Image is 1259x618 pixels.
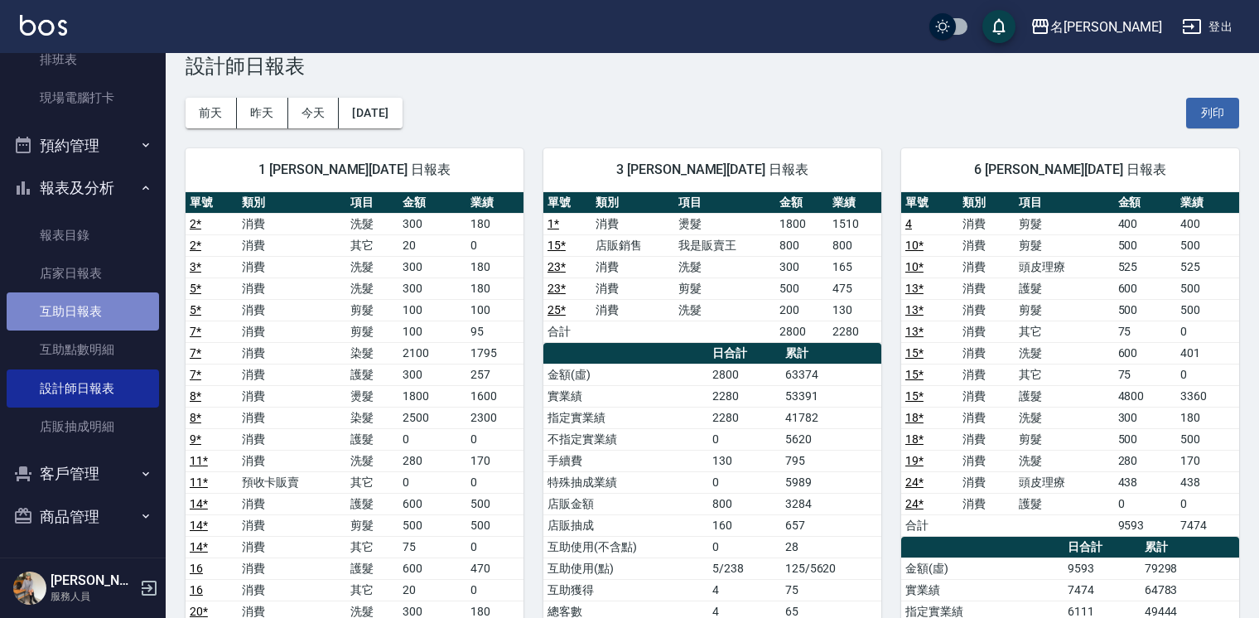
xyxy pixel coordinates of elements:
td: 2500 [398,407,466,428]
td: 消費 [958,234,1015,256]
td: 消費 [958,256,1015,278]
td: 預收卡販賣 [238,471,347,493]
td: 475 [828,278,881,299]
a: 報表目錄 [7,216,159,254]
td: 500 [466,493,523,514]
button: 商品管理 [7,495,159,538]
button: 名[PERSON_NAME] [1024,10,1169,44]
td: 0 [398,471,466,493]
td: 500 [1114,234,1177,256]
td: 400 [1176,213,1239,234]
td: 9593 [1064,558,1141,579]
td: 0 [466,234,523,256]
td: 剪髮 [346,321,398,342]
td: 消費 [238,514,347,536]
td: 剪髮 [674,278,775,299]
td: 護髮 [1015,385,1113,407]
td: 消費 [958,321,1015,342]
span: 1 [PERSON_NAME][DATE] 日報表 [205,162,504,178]
td: 0 [1114,493,1177,514]
th: 日合計 [708,343,781,365]
td: 75 [1114,364,1177,385]
td: 不指定實業績 [543,428,708,450]
th: 單號 [186,192,238,214]
table: a dense table [901,192,1239,537]
td: 剪髮 [1015,213,1113,234]
td: 0 [708,428,781,450]
td: 消費 [238,385,347,407]
button: save [982,10,1015,43]
td: 消費 [238,342,347,364]
td: 41782 [781,407,881,428]
button: 登出 [1175,12,1239,42]
td: 1600 [466,385,523,407]
td: 消費 [238,299,347,321]
td: 170 [466,450,523,471]
td: 2300 [466,407,523,428]
td: 20 [398,579,466,601]
a: 店販抽成明細 [7,408,159,446]
td: 頭皮理療 [1015,256,1113,278]
td: 消費 [238,364,347,385]
td: 500 [466,514,523,536]
td: 170 [1176,450,1239,471]
td: 染髮 [346,342,398,364]
td: 洗髮 [1015,450,1113,471]
td: 500 [1176,428,1239,450]
button: 昨天 [237,98,288,128]
td: 3284 [781,493,881,514]
th: 累計 [1141,537,1239,558]
td: 600 [1114,278,1177,299]
td: 130 [828,299,881,321]
td: 0 [1176,364,1239,385]
td: 消費 [238,278,347,299]
td: 438 [1176,471,1239,493]
td: 600 [398,558,466,579]
div: 名[PERSON_NAME] [1050,17,1162,37]
td: 75 [398,536,466,558]
td: 200 [775,299,828,321]
button: 前天 [186,98,237,128]
td: 525 [1114,256,1177,278]
th: 業績 [1176,192,1239,214]
td: 消費 [958,364,1015,385]
td: 5989 [781,471,881,493]
td: 消費 [238,234,347,256]
td: 0 [398,428,466,450]
td: 消費 [958,213,1015,234]
td: 2800 [775,321,828,342]
td: 護髮 [346,493,398,514]
td: 470 [466,558,523,579]
th: 類別 [958,192,1015,214]
td: 2280 [708,385,781,407]
td: 洗髮 [674,256,775,278]
td: 其它 [346,579,398,601]
th: 項目 [1015,192,1113,214]
td: 28 [781,536,881,558]
td: 180 [466,256,523,278]
td: 160 [708,514,781,536]
td: 800 [708,493,781,514]
td: 其它 [346,536,398,558]
td: 互助使用(不含點) [543,536,708,558]
td: 消費 [591,278,675,299]
th: 單號 [543,192,591,214]
td: 3360 [1176,385,1239,407]
table: a dense table [543,192,881,343]
td: 300 [398,256,466,278]
td: 店販金額 [543,493,708,514]
td: 500 [1114,299,1177,321]
td: 257 [466,364,523,385]
td: 其它 [1015,364,1113,385]
td: 消費 [238,428,347,450]
td: 消費 [958,299,1015,321]
td: 300 [398,213,466,234]
td: 合計 [543,321,591,342]
a: 16 [190,583,203,596]
td: 指定實業績 [543,407,708,428]
td: 500 [1176,299,1239,321]
td: 洗髮 [1015,407,1113,428]
td: 消費 [958,407,1015,428]
td: 實業績 [901,579,1064,601]
td: 消費 [238,407,347,428]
